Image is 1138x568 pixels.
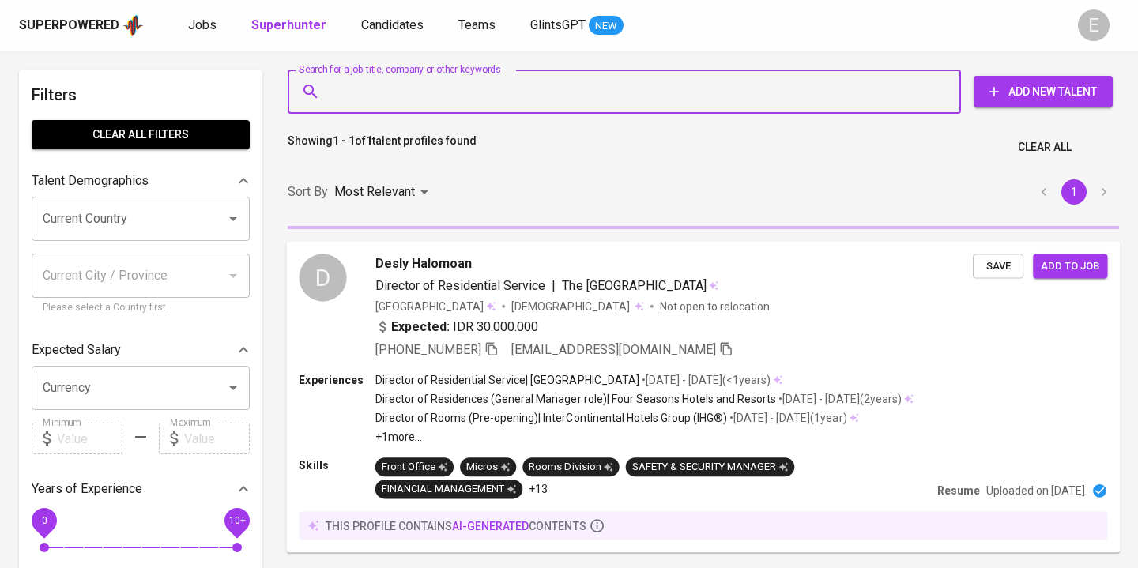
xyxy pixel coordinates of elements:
[1018,137,1072,157] span: Clear All
[288,182,328,201] p: Sort By
[122,13,144,37] img: app logo
[937,483,980,498] p: Resume
[333,134,355,147] b: 1 - 1
[32,171,149,190] p: Talent Demographics
[382,482,517,497] div: FINANCIAL MANAGEMENT
[32,120,250,149] button: Clear All filters
[382,460,447,475] div: Front Office
[188,16,220,36] a: Jobs
[326,517,586,533] p: this profile contains contents
[32,334,250,366] div: Expected Salary
[32,480,142,498] p: Years of Experience
[727,410,846,426] p: • [DATE] - [DATE] ( 1 year )
[375,317,539,336] div: IDR 30.000.000
[288,242,1119,552] a: DDesly HalomoanDirector of Residential Service|The [GEOGRAPHIC_DATA][GEOGRAPHIC_DATA][DEMOGRAPHIC...
[19,13,144,37] a: Superpoweredapp logo
[375,371,639,387] p: Director of Residential Service | [GEOGRAPHIC_DATA]
[974,76,1113,107] button: Add New Talent
[552,276,556,295] span: |
[375,391,777,407] p: Director of Residences (General Manager role) | Four Seasons Hotels and Resorts
[375,298,496,314] div: [GEOGRAPHIC_DATA]
[288,133,477,162] p: Showing of talent profiles found
[639,371,771,387] p: • [DATE] - [DATE] ( <1 years )
[458,16,499,36] a: Teams
[251,17,326,32] b: Superhunter
[299,457,375,473] p: Skills
[391,317,450,336] b: Expected:
[776,391,901,407] p: • [DATE] - [DATE] ( 2 years )
[511,341,716,356] span: [EMAIL_ADDRESS][DOMAIN_NAME]
[32,473,250,505] div: Years of Experience
[41,515,47,526] span: 0
[1078,9,1110,41] div: E
[57,423,122,454] input: Value
[530,16,624,36] a: GlintsGPT NEW
[632,460,789,475] div: SAFETY & SECURITY MANAGER
[222,208,244,230] button: Open
[251,16,330,36] a: Superhunter
[589,18,624,34] span: NEW
[452,519,529,532] span: AI-generated
[981,257,1016,275] span: Save
[299,371,375,387] p: Experiences
[1012,133,1078,162] button: Clear All
[458,17,496,32] span: Teams
[529,481,548,497] p: +13
[334,178,434,207] div: Most Relevant
[986,483,1085,498] p: Uploaded on [DATE]
[361,16,427,36] a: Candidates
[1033,254,1107,278] button: Add to job
[188,17,217,32] span: Jobs
[466,460,510,475] div: Micros
[222,377,244,399] button: Open
[511,298,631,314] span: [DEMOGRAPHIC_DATA]
[334,182,415,201] p: Most Relevant
[562,277,707,292] span: The [GEOGRAPHIC_DATA]
[973,254,1023,278] button: Save
[44,125,237,145] span: Clear All filters
[1061,179,1087,205] button: page 1
[361,17,424,32] span: Candidates
[530,17,586,32] span: GlintsGPT
[375,254,472,273] span: Desly Halomoan
[32,165,250,197] div: Talent Demographics
[660,298,770,314] p: Not open to relocation
[184,423,250,454] input: Value
[986,82,1100,102] span: Add New Talent
[375,277,546,292] span: Director of Residential Service
[299,254,346,301] div: D
[375,410,727,426] p: Director of Rooms (Pre-opening) | InterContinental Hotels Group (IHG®)
[1029,179,1119,205] nav: pagination navigation
[366,134,372,147] b: 1
[32,82,250,107] h6: Filters
[1041,257,1099,275] span: Add to job
[228,515,245,526] span: 10+
[375,429,914,445] p: +1 more ...
[529,460,612,475] div: Rooms Division
[43,300,239,316] p: Please select a Country first
[32,340,121,359] p: Expected Salary
[375,341,481,356] span: [PHONE_NUMBER]
[19,17,119,35] div: Superpowered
